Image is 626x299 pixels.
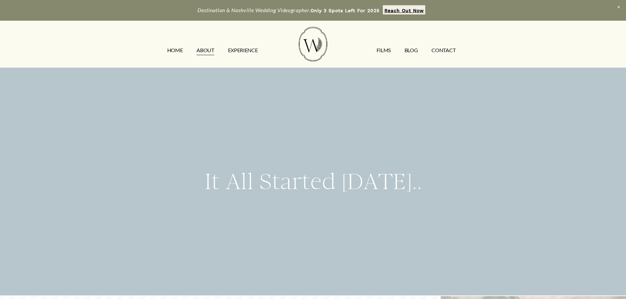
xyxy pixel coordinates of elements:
h2: It All Started [DATE].. [12,167,614,197]
a: Blog [405,45,418,55]
a: EXPERIENCE [228,45,258,55]
a: CONTACT [431,45,455,55]
a: ABOUT [197,45,214,55]
a: Reach Out Now [383,5,425,14]
a: HOME [167,45,183,55]
img: Wild Fern Weddings [299,27,327,61]
a: FILMS [377,45,391,55]
strong: Reach Out Now [384,8,424,13]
